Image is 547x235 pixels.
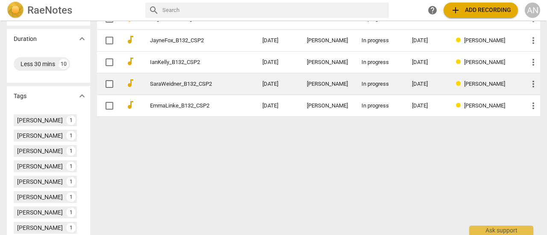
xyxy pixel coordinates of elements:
span: Review status: in progress [456,81,464,87]
span: add [450,5,461,15]
div: [PERSON_NAME] [307,81,348,87]
td: [DATE] [256,52,300,73]
p: Tags [14,92,26,101]
a: LogoRaeNotes [7,2,138,19]
a: SaraWeidner_B132_CSP2 [150,81,232,87]
div: In progress [362,81,398,87]
a: Help [425,3,440,18]
button: Show more [76,32,88,45]
div: In progress [362,103,398,109]
div: [DATE] [412,59,442,66]
span: more_vert [528,35,538,46]
span: Review status: in progress [456,102,464,109]
button: Show more [76,90,88,102]
span: [PERSON_NAME] [464,37,505,44]
div: [PERSON_NAME] [307,103,348,109]
span: audiotrack [125,35,135,45]
span: audiotrack [125,100,135,110]
span: Review status: in progress [456,15,464,22]
div: [DATE] [412,81,442,87]
span: [PERSON_NAME] [464,81,505,87]
div: 1 [66,162,76,171]
div: [PERSON_NAME] [17,147,63,155]
div: In progress [362,38,398,44]
a: EmmaLinke_B132_CSP2 [150,103,232,109]
div: [PERSON_NAME] [307,38,348,44]
a: JayneFox_B132_CSP2 [150,38,232,44]
img: Logo [7,2,24,19]
span: more_vert [528,79,538,89]
span: more_vert [528,101,538,111]
td: [DATE] [256,30,300,52]
div: 1 [66,208,76,217]
span: expand_more [77,91,87,101]
div: 10 [59,59,69,69]
span: more_vert [528,57,538,67]
div: [PERSON_NAME] [17,162,63,171]
span: audiotrack [125,56,135,67]
span: Add recording [450,5,511,15]
div: [PERSON_NAME] [307,59,348,66]
span: Review status: in progress [456,37,464,44]
div: [PERSON_NAME] [17,177,63,186]
span: search [149,5,159,15]
div: Ask support [469,226,533,235]
div: 1 [66,116,76,125]
div: [DATE] [412,103,442,109]
div: 1 [66,177,76,186]
div: 1 [66,192,76,202]
span: help [427,5,438,15]
td: [DATE] [256,95,300,117]
div: [PERSON_NAME] [17,208,63,217]
div: In progress [362,59,398,66]
span: audiotrack [125,78,135,88]
div: Less 30 mins [21,60,55,68]
div: [PERSON_NAME] [17,116,63,125]
div: 1 [66,146,76,156]
div: 1 [66,131,76,140]
span: [PERSON_NAME] [464,59,505,65]
input: Search [162,3,385,17]
td: [DATE] [256,73,300,95]
div: [PERSON_NAME] [17,193,63,201]
button: Upload [444,3,518,18]
div: [PERSON_NAME] [17,223,63,232]
div: [PERSON_NAME] [17,131,63,140]
span: Review status: in progress [456,59,464,65]
span: [PERSON_NAME] [464,102,505,109]
button: AN [525,3,540,18]
h2: RaeNotes [27,4,72,16]
p: Duration [14,35,37,44]
div: [DATE] [412,38,442,44]
div: 1 [66,223,76,232]
span: expand_more [77,34,87,44]
a: IanKelly_B132_CSP2 [150,59,232,66]
span: [PERSON_NAME] [464,15,505,22]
